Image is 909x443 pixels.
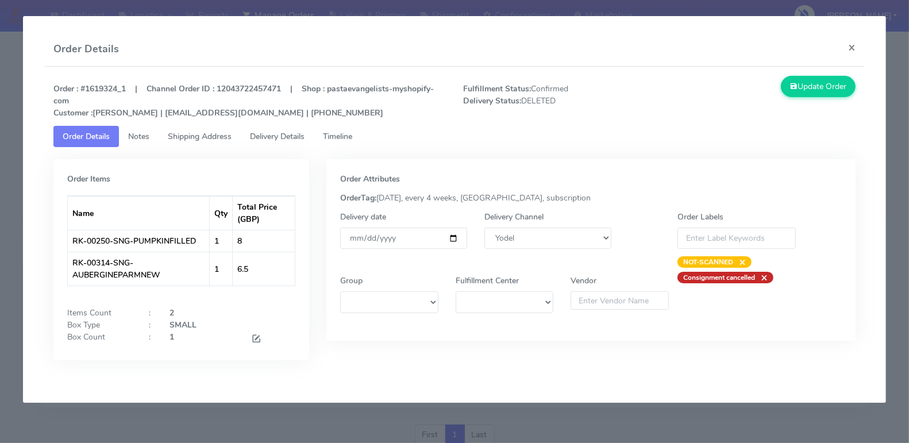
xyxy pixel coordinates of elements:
div: : [141,319,161,331]
span: Delivery Details [250,131,305,142]
th: Total Price (GBP) [233,196,295,230]
strong: Consignment cancelled [683,273,755,282]
input: Enter Vendor Name [571,291,669,310]
strong: Order Items [67,174,110,184]
label: Vendor [571,275,596,287]
strong: OrderTag: [340,192,376,203]
div: Box Count [59,331,140,346]
span: Confirmed DELETED [455,83,659,119]
th: Name [68,196,210,230]
h4: Order Details [53,41,119,57]
label: Delivery date [340,211,386,223]
ul: Tabs [53,126,856,147]
span: Notes [128,131,149,142]
div: : [141,307,161,319]
span: Shipping Address [168,131,232,142]
strong: 2 [170,307,174,318]
label: Delivery Channel [484,211,544,223]
div: Box Type [59,319,140,331]
th: Qty [210,196,233,230]
td: 1 [210,252,233,286]
td: RK-00314-SNG-AUBERGINEPARMNEW [68,252,210,286]
strong: Delivery Status: [463,95,521,106]
td: 8 [233,230,295,252]
span: × [755,272,768,283]
td: RK-00250-SNG-PUMPKINFILLED [68,230,210,252]
td: 1 [210,230,233,252]
label: Order Labels [677,211,723,223]
div: Items Count [59,307,140,319]
span: Timeline [323,131,352,142]
div: : [141,331,161,346]
input: Enter Label Keywords [677,228,796,249]
strong: NOT-SCANNED [683,257,733,267]
strong: Customer : [53,107,93,118]
button: Update Order [781,76,856,97]
button: Close [839,32,865,63]
label: Group [340,275,363,287]
label: Fulfillment Center [456,275,519,287]
strong: Order : #1619324_1 | Channel Order ID : 12043722457471 | Shop : pastaevangelists-myshopify-com [P... [53,83,434,118]
td: 6.5 [233,252,295,286]
span: × [733,256,746,268]
strong: SMALL [170,319,197,330]
strong: Order Attributes [340,174,400,184]
div: [DATE], every 4 weeks, [GEOGRAPHIC_DATA], subscription [332,192,850,204]
strong: Fulfillment Status: [463,83,531,94]
span: Order Details [63,131,110,142]
strong: 1 [170,332,174,342]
